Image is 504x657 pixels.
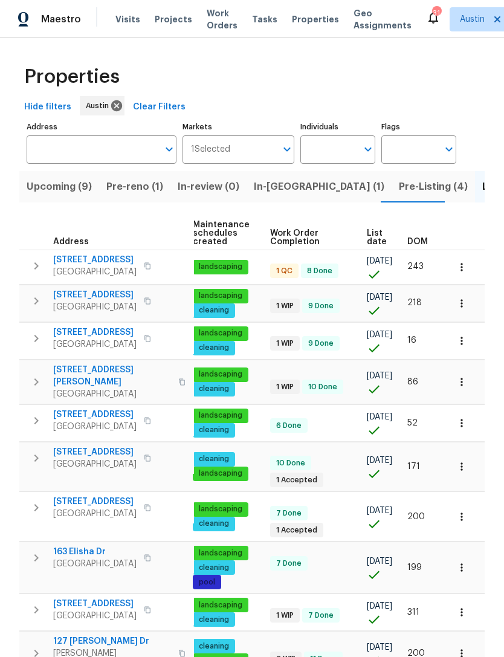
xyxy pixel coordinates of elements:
span: 311 [407,608,419,617]
span: 1 WIP [271,610,299,621]
span: 8 Done [302,266,337,276]
span: [STREET_ADDRESS] [53,409,137,421]
span: [DATE] [367,413,392,421]
span: [GEOGRAPHIC_DATA] [53,458,137,470]
span: Maintenance schedules created [193,221,250,246]
span: [GEOGRAPHIC_DATA] [53,421,137,433]
span: [STREET_ADDRESS][PERSON_NAME] [53,364,171,388]
span: [DATE] [367,602,392,610]
span: landscaping [194,410,247,421]
span: 218 [407,299,422,307]
span: 127 [PERSON_NAME] Dr [53,635,171,647]
span: Upcoming (9) [27,178,92,195]
span: [GEOGRAPHIC_DATA] [53,338,137,351]
span: List date [367,229,387,246]
span: cleaning [194,343,234,353]
span: Austin [460,13,485,25]
span: landscaping [194,328,247,338]
span: In-[GEOGRAPHIC_DATA] (1) [254,178,384,195]
span: [DATE] [367,456,392,465]
span: Work Order Completion [270,229,346,246]
span: 9 Done [303,338,338,349]
span: [GEOGRAPHIC_DATA] [53,508,137,520]
span: 199 [407,563,422,572]
span: landscaping [194,369,247,380]
span: [DATE] [367,507,392,515]
button: Hide filters [19,96,76,118]
span: Geo Assignments [354,7,412,31]
span: 6 Done [271,421,306,431]
span: Properties [24,71,120,83]
span: 171 [407,462,420,471]
span: 200 [407,513,425,521]
span: [GEOGRAPHIC_DATA] [53,266,137,278]
span: cleaning [194,519,234,529]
span: 86 [407,378,418,386]
span: cleaning [194,563,234,573]
button: Open [279,141,296,158]
span: [DATE] [367,257,392,265]
label: Flags [381,123,456,131]
span: Clear Filters [133,100,186,115]
span: landscaping [194,548,247,558]
span: [GEOGRAPHIC_DATA] [53,558,137,570]
button: Clear Filters [128,96,190,118]
span: Visits [115,13,140,25]
button: Open [441,141,457,158]
div: 31 [432,7,441,19]
span: Pre-reno (1) [106,178,163,195]
span: Tasks [252,15,277,24]
span: landscaping [194,291,247,301]
span: 1 Accepted [271,525,322,536]
span: 7 Done [303,610,338,621]
span: 7 Done [271,508,306,519]
span: [STREET_ADDRESS] [53,598,137,610]
span: [GEOGRAPHIC_DATA] [53,301,137,313]
span: landscaping [194,600,247,610]
span: [DATE] [367,643,392,652]
span: In-review (0) [178,178,239,195]
span: Austin [86,100,114,112]
span: cleaning [194,305,234,316]
span: Maestro [41,13,81,25]
span: 10 Done [271,458,310,468]
span: landscaping [194,504,247,514]
span: [GEOGRAPHIC_DATA] [53,388,171,400]
span: [STREET_ADDRESS] [53,289,137,301]
button: Open [360,141,376,158]
span: 9 Done [303,301,338,311]
span: cleaning [194,454,234,464]
span: DOM [407,238,428,246]
span: cleaning [194,615,234,625]
span: [STREET_ADDRESS] [53,254,137,266]
span: landscaping [194,468,247,479]
span: 163 Elisha Dr [53,546,137,558]
span: [DATE] [367,293,392,302]
span: landscaping [194,262,247,272]
span: [STREET_ADDRESS] [53,446,137,458]
span: Hide filters [24,100,71,115]
span: 243 [407,262,424,271]
span: cleaning [194,384,234,394]
span: [GEOGRAPHIC_DATA] [53,610,137,622]
span: [DATE] [367,557,392,566]
span: 7 Done [271,558,306,569]
span: 1 QC [271,266,297,276]
span: 1 WIP [271,382,299,392]
label: Address [27,123,176,131]
span: 1 WIP [271,301,299,311]
button: Open [161,141,178,158]
span: [DATE] [367,331,392,339]
span: Work Orders [207,7,237,31]
span: 16 [407,336,416,345]
span: 1 Accepted [271,475,322,485]
span: [DATE] [367,372,392,380]
span: [STREET_ADDRESS] [53,496,137,508]
span: 1 WIP [271,338,299,349]
div: Austin [80,96,124,115]
span: Address [53,238,89,246]
span: 10 Done [303,382,342,392]
span: cleaning [194,641,234,652]
span: 52 [407,419,418,427]
span: Pre-Listing (4) [399,178,468,195]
